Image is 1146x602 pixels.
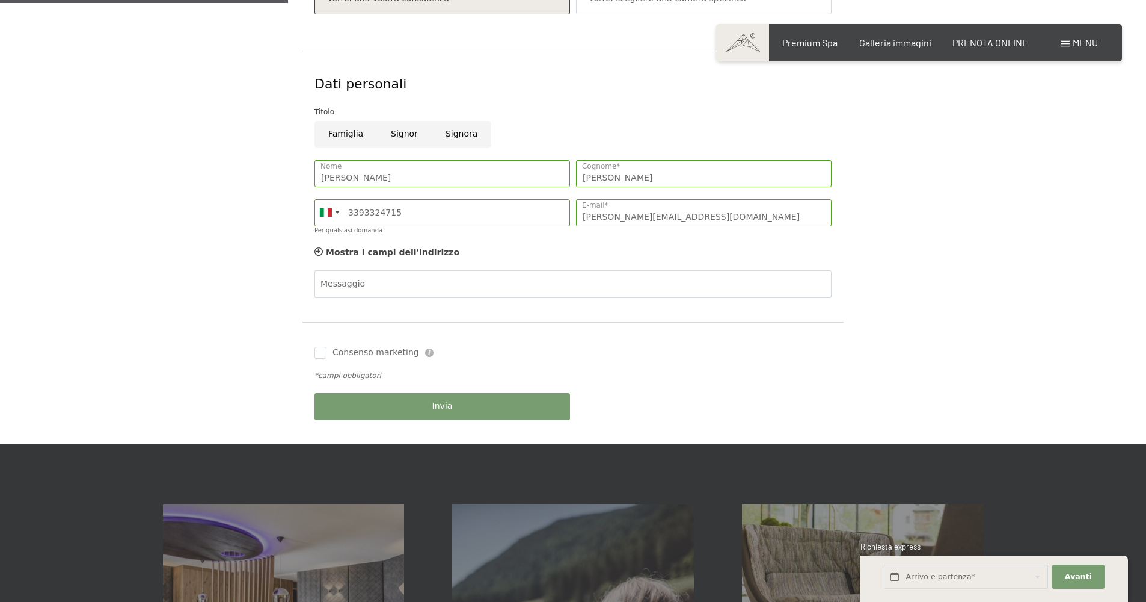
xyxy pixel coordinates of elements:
a: Galleria immagini [859,37,931,48]
button: Avanti [1052,565,1104,589]
span: Mostra i campi dell'indirizzo [326,247,459,257]
input: 312 345 6789 [314,199,570,226]
span: Invia [432,400,453,412]
button: Invia [314,393,570,420]
label: Per qualsiasi domanda [314,227,382,234]
span: Avanti [1065,571,1092,582]
span: Consenso marketing [332,347,419,359]
span: Menu [1073,37,1098,48]
span: Richiesta express [860,542,921,551]
a: Premium Spa [782,37,838,48]
div: *campi obbligatori [314,371,832,381]
a: PRENOTA ONLINE [952,37,1028,48]
div: Italy (Italia): +39 [315,200,343,226]
div: Dati personali [314,75,832,94]
div: Titolo [314,106,832,118]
